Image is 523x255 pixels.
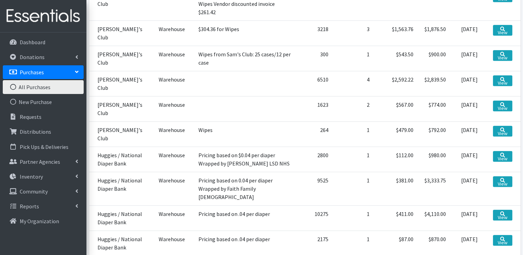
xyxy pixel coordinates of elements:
td: Huggies / National Diaper Bank [89,172,155,205]
td: 9525 [296,172,333,205]
a: All Purchases [3,80,84,94]
td: $304.36 for Wipes [194,20,296,46]
td: 2800 [296,147,333,172]
td: Pricing based on 0.04 per diaper Wrapped by Faith Family [DEMOGRAPHIC_DATA] [194,172,296,205]
td: Pricing based on .04 per diaper [194,205,296,230]
td: [DATE] [450,46,489,71]
td: Warehouse [155,46,194,71]
td: Huggies / National Diaper Bank [89,147,155,172]
td: [DATE] [450,172,489,205]
a: Requests [3,110,84,124]
p: Pick Ups & Deliveries [20,143,68,150]
td: [PERSON_NAME]'s Club [89,46,155,71]
td: $112.00 [374,147,418,172]
td: Warehouse [155,147,194,172]
td: 1 [333,46,374,71]
td: 300 [296,46,333,71]
a: Partner Agencies [3,155,84,169]
td: $567.00 [374,96,418,121]
td: $2,592.22 [374,71,418,96]
td: [PERSON_NAME]'s Club [89,71,155,96]
td: $980.00 [418,147,450,172]
td: $3,333.75 [418,172,450,205]
a: Distributions [3,125,84,139]
a: View [493,151,512,162]
td: Pricing based on $0.04 per diaper Wrapped by [PERSON_NAME] LSD NHS [194,147,296,172]
a: View [493,25,512,36]
td: Wipes [194,121,296,147]
td: $900.00 [418,46,450,71]
td: Warehouse [155,121,194,147]
a: Donations [3,50,84,64]
td: 1 [333,147,374,172]
td: [DATE] [450,71,489,96]
td: Warehouse [155,20,194,46]
td: Wipes from Sam's Club: 25 cases/12 per case [194,46,296,71]
td: Warehouse [155,96,194,121]
a: View [493,176,512,187]
p: Purchases [20,69,44,76]
td: $411.00 [374,205,418,230]
p: Requests [20,113,41,120]
td: 6510 [296,71,333,96]
td: 10275 [296,205,333,230]
td: 264 [296,121,333,147]
td: $543.50 [374,46,418,71]
a: Purchases [3,65,84,79]
td: 3218 [296,20,333,46]
td: 1623 [296,96,333,121]
a: My Organization [3,214,84,228]
p: Partner Agencies [20,158,60,165]
a: View [493,210,512,220]
a: New Purchase [3,95,84,109]
td: $792.00 [418,121,450,147]
td: 1 [333,172,374,205]
td: $4,110.00 [418,205,450,230]
td: Warehouse [155,71,194,96]
td: [PERSON_NAME]'s Club [89,96,155,121]
p: Distributions [20,128,51,135]
td: $774.00 [418,96,450,121]
a: View [493,75,512,86]
td: 1 [333,121,374,147]
td: 1 [333,205,374,230]
p: Dashboard [20,39,45,46]
p: Community [20,188,48,195]
td: [PERSON_NAME]'s Club [89,20,155,46]
td: [DATE] [450,96,489,121]
td: 2 [333,96,374,121]
td: $479.00 [374,121,418,147]
a: View [493,50,512,61]
p: Reports [20,203,39,210]
td: [DATE] [450,205,489,230]
td: [DATE] [450,121,489,147]
td: $381.00 [374,172,418,205]
td: Huggies / National Diaper Bank [89,205,155,230]
p: Inventory [20,173,43,180]
p: Donations [20,54,45,60]
td: $1,876.50 [418,20,450,46]
td: $1,563.76 [374,20,418,46]
td: $2,839.50 [418,71,450,96]
a: Reports [3,199,84,213]
td: 4 [333,71,374,96]
td: Warehouse [155,205,194,230]
td: [PERSON_NAME]'s Club [89,121,155,147]
a: Inventory [3,170,84,183]
td: [DATE] [450,147,489,172]
td: 3 [333,20,374,46]
td: Warehouse [155,172,194,205]
a: View [493,101,512,111]
a: View [493,235,512,246]
a: Dashboard [3,35,84,49]
img: HumanEssentials [3,4,84,28]
td: [DATE] [450,20,489,46]
a: View [493,126,512,136]
p: My Organization [20,218,59,225]
a: Community [3,185,84,198]
a: Pick Ups & Deliveries [3,140,84,154]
